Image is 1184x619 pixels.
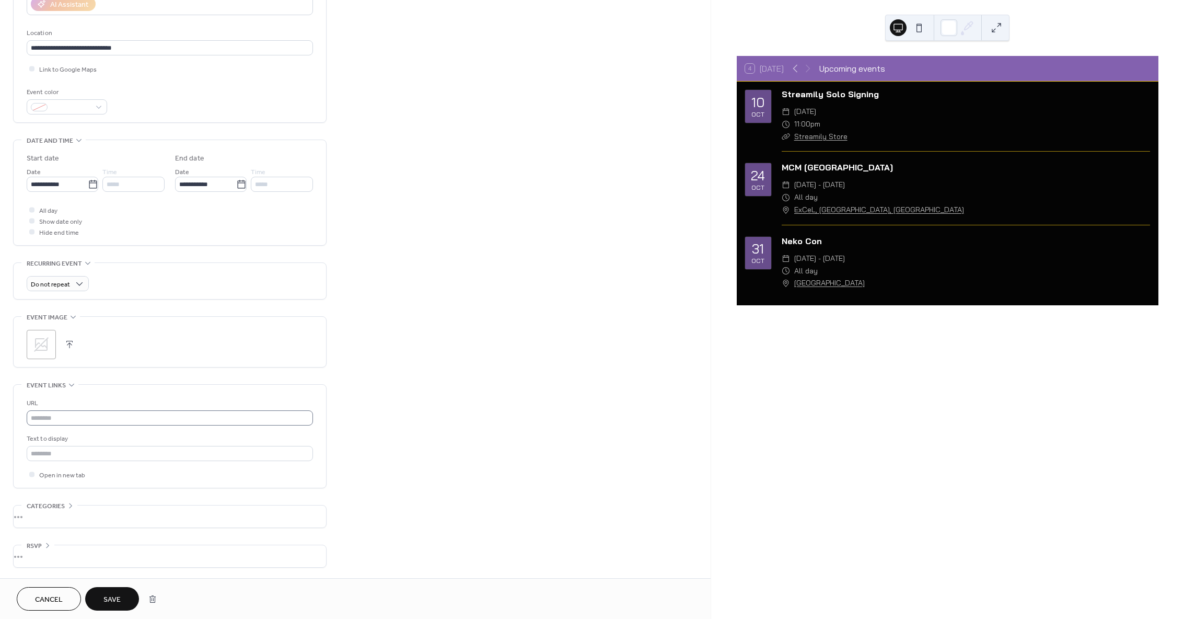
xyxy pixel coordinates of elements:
button: Save [85,587,139,611]
span: Time [251,167,265,178]
div: Start date [27,153,59,164]
div: Text to display [27,433,311,444]
span: Date [27,167,41,178]
div: Oct [751,111,764,118]
span: Event links [27,380,66,391]
a: Streamily Solo Signing [782,89,879,99]
div: ​ [782,253,790,265]
span: RSVP [27,541,42,552]
div: ; [27,330,56,359]
a: ExCeL, [GEOGRAPHIC_DATA], [GEOGRAPHIC_DATA] [794,204,964,216]
span: Cancel [35,594,63,605]
span: All day [39,205,57,216]
div: End date [175,153,204,164]
div: 10 [751,96,764,109]
a: Streamily Store [794,132,848,141]
span: All day [794,265,818,278]
div: Oct [751,184,764,191]
div: Upcoming events [819,62,885,75]
div: Event color [27,87,105,98]
div: ••• [14,545,326,567]
div: ​ [782,265,790,278]
div: ​ [782,131,790,143]
span: Link to Google Maps [39,64,97,75]
span: Categories [27,501,65,512]
span: 11:00pm [794,118,820,131]
span: Show date only [39,216,82,227]
span: All day [794,191,818,204]
div: Oct [751,257,764,264]
div: ​ [782,191,790,204]
span: Time [102,167,117,178]
div: Neko Con [782,235,1150,247]
a: [GEOGRAPHIC_DATA] [794,277,865,290]
span: [DATE] - [DATE] [794,179,845,191]
button: Cancel [17,587,81,611]
span: Event image [27,312,67,323]
div: ••• [14,506,326,528]
div: URL [27,398,311,409]
span: Hide end time [39,227,79,238]
div: ​ [782,204,790,216]
div: ​ [782,118,790,131]
div: ​ [782,277,790,290]
span: Date [175,167,189,178]
span: Recurring event [27,258,82,269]
span: Do not repeat [31,279,70,291]
div: ​ [782,106,790,118]
span: Date and time [27,135,73,146]
span: [DATE] [794,106,816,118]
div: 24 [751,169,765,182]
span: [DATE] - [DATE] [794,253,845,265]
div: MCM [GEOGRAPHIC_DATA] [782,161,1150,174]
div: 31 [752,242,764,255]
div: ​ [782,179,790,191]
div: Location [27,28,311,39]
span: Save [103,594,121,605]
span: Open in new tab [39,470,85,481]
